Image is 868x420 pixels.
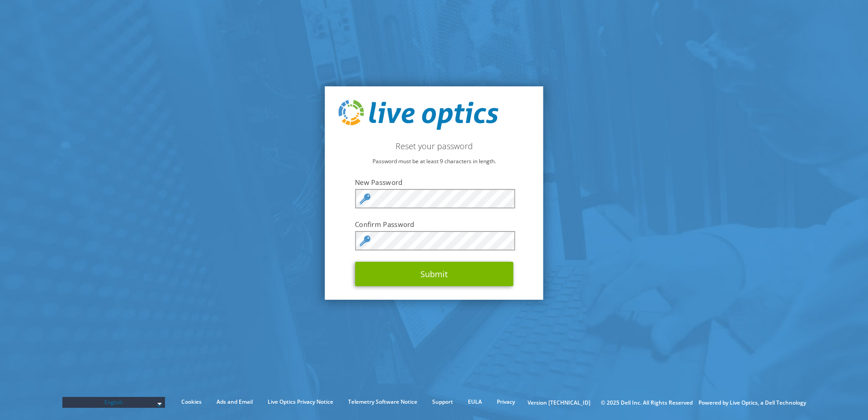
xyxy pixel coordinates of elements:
a: EULA [461,397,489,407]
li: Version [TECHNICAL_ID] [523,398,595,408]
a: Live Optics Privacy Notice [261,397,340,407]
a: Support [425,397,460,407]
img: live_optics_svg.svg [339,100,499,130]
a: Telemetry Software Notice [341,397,424,407]
li: © 2025 Dell Inc. All Rights Reserved [596,398,697,408]
span: English [67,397,161,408]
p: Password must be at least 9 characters in length. [339,156,530,166]
label: New Password [355,178,513,187]
h2: Reset your password [339,141,530,151]
a: Cookies [175,397,208,407]
button: Submit [355,262,513,286]
a: Ads and Email [210,397,259,407]
a: Privacy [490,397,522,407]
label: Confirm Password [355,220,513,229]
li: Powered by Live Optics, a Dell Technology [698,398,806,408]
